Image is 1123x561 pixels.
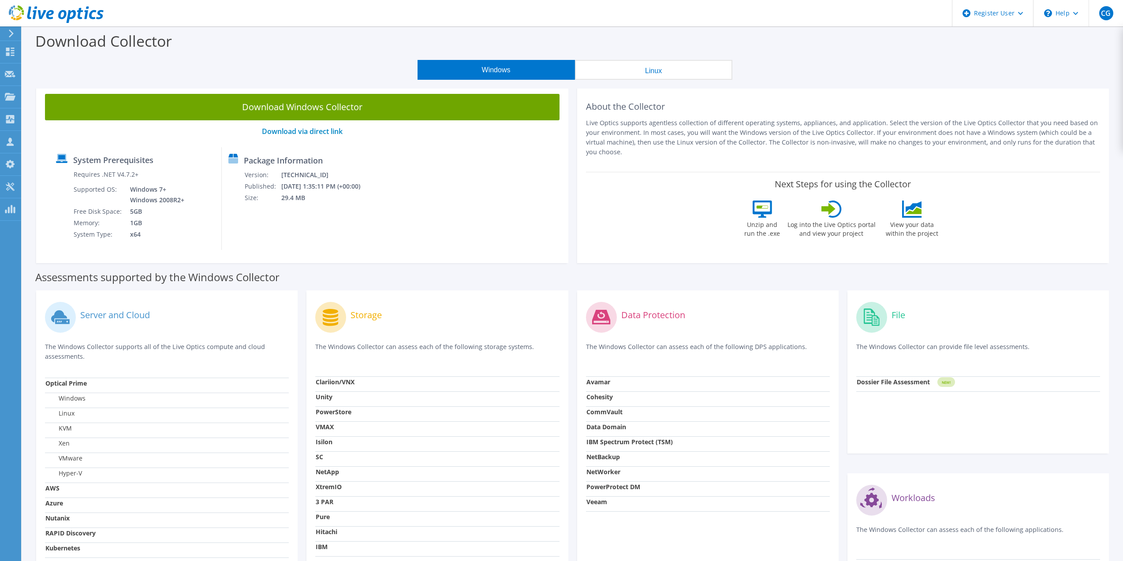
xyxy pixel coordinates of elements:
[856,342,1100,360] p: The Windows Collector can provide file level assessments.
[586,393,613,401] strong: Cohesity
[586,423,626,431] strong: Data Domain
[316,542,328,551] strong: IBM
[586,101,1101,112] h2: About the Collector
[418,60,575,80] button: Windows
[586,408,623,416] strong: CommVault
[45,94,560,120] a: Download Windows Collector
[45,409,75,418] label: Linux
[316,408,351,416] strong: PowerStore
[351,311,382,320] label: Storage
[73,156,153,164] label: System Prerequisites
[316,453,323,461] strong: SC
[586,468,620,476] strong: NetWorker
[857,378,930,386] strong: Dossier File Assessment
[586,118,1101,157] p: Live Optics supports agentless collection of different operating systems, appliances, and applica...
[35,273,280,282] label: Assessments supported by the Windows Collector
[621,311,685,320] label: Data Protection
[775,179,911,189] label: Next Steps for using the Collector
[742,218,783,238] label: Unzip and run the .exe
[1099,6,1113,20] span: CG
[316,378,354,386] strong: Clariion/VNX
[262,126,343,136] a: Download via direct link
[316,393,332,401] strong: Unity
[45,484,60,492] strong: AWS
[316,528,337,536] strong: Hitachi
[45,544,80,552] strong: Kubernetes
[45,439,70,448] label: Xen
[787,218,876,238] label: Log into the Live Optics portal and view your project
[315,342,559,360] p: The Windows Collector can assess each of the following storage systems.
[35,31,172,51] label: Download Collector
[244,156,323,165] label: Package Information
[244,181,281,192] td: Published:
[73,217,123,229] td: Memory:
[316,498,333,506] strong: 3 PAR
[281,181,372,192] td: [DATE] 1:35:11 PM (+00:00)
[73,206,123,217] td: Free Disk Space:
[281,192,372,204] td: 29.4 MB
[586,438,673,446] strong: IBM Spectrum Protect (TSM)
[244,192,281,204] td: Size:
[281,169,372,181] td: [TECHNICAL_ID]
[73,229,123,240] td: System Type:
[123,217,186,229] td: 1GB
[880,218,944,238] label: View your data within the project
[73,184,123,206] td: Supported OS:
[1044,9,1052,17] svg: \n
[123,206,186,217] td: 5GB
[45,379,87,387] strong: Optical Prime
[45,514,70,522] strong: Nutanix
[941,380,950,385] tspan: NEW!
[316,483,342,491] strong: XtremIO
[575,60,732,80] button: Linux
[123,229,186,240] td: x64
[45,424,72,433] label: KVM
[244,169,281,181] td: Version:
[892,311,905,320] label: File
[586,378,610,386] strong: Avamar
[74,170,138,179] label: Requires .NET V4.7.2+
[316,423,334,431] strong: VMAX
[586,453,620,461] strong: NetBackup
[45,342,289,361] p: The Windows Collector supports all of the Live Optics compute and cloud assessments.
[316,468,339,476] strong: NetApp
[80,311,150,320] label: Server and Cloud
[316,438,332,446] strong: Isilon
[892,494,935,502] label: Workloads
[45,469,82,478] label: Hyper-V
[45,394,86,403] label: Windows
[856,525,1100,543] p: The Windows Collector can assess each of the following applications.
[45,499,63,507] strong: Azure
[45,454,82,463] label: VMware
[586,498,607,506] strong: Veeam
[586,342,830,360] p: The Windows Collector can assess each of the following DPS applications.
[586,483,640,491] strong: PowerProtect DM
[45,529,96,537] strong: RAPID Discovery
[123,184,186,206] td: Windows 7+ Windows 2008R2+
[316,513,330,521] strong: Pure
